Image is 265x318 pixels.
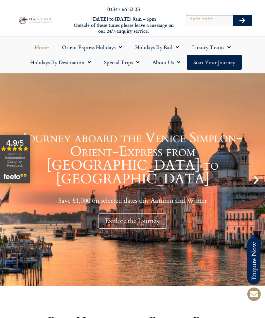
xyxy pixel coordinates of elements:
button: Search [233,15,252,26]
a: Special Trips [97,55,146,70]
h6: [DATE] to [DATE] 9am – 5pm Outside of these times please leave a message on our 24/7 enquiry serv... [72,16,175,34]
a: About Us [146,55,187,70]
img: Planet Rail Train Holidays Logo [18,16,53,25]
a: Start your Journey [187,55,242,70]
p: Save £1,000 on selected dates this Autumn and Winter [16,196,249,205]
a: Holidays by Rail [129,40,185,55]
a: Orient Express Holidays [55,40,129,55]
nav: Menu [3,40,262,70]
a: 01347 66 53 33 [107,5,140,13]
div: Explore the Journey [98,213,167,229]
h1: Journey aboard the Venice Simplon-Orient-Express from [GEOGRAPHIC_DATA] to [GEOGRAPHIC_DATA] [16,131,249,186]
div: Next slide [251,174,262,185]
a: Luxury Trains [185,40,237,55]
a: Home [28,40,55,55]
a: Holidays by Destination [24,55,97,70]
